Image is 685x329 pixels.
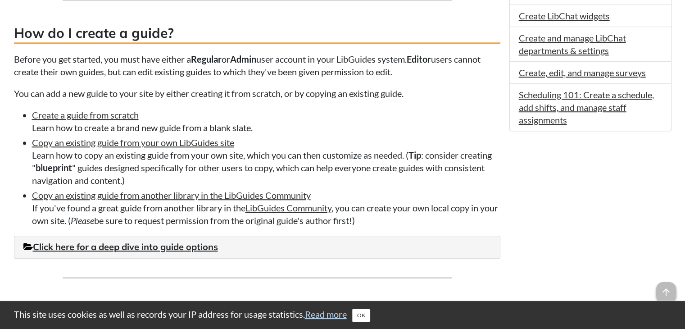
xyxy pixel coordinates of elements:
button: Close [352,309,370,322]
a: Read more [305,309,347,320]
a: Create a guide from scratch [32,110,139,120]
a: LibGuides Community [245,202,331,213]
span: arrow_upward [656,282,676,302]
li: Learn how to create a brand new guide from a blank slate. [32,109,500,134]
a: Copy an existing guide from your own LibGuides site [32,137,234,148]
a: Create, edit, and manage surveys [519,67,646,78]
a: Copy an existing guide from another library in the LibGuides Community [32,190,311,201]
strong: Regular [191,54,222,64]
strong: Tip [408,150,421,160]
a: Click here for a deep dive into guide options [23,241,218,252]
p: Before you get started, you must have either a or user account in your LibGuides system. users ca... [14,53,500,78]
a: Create LibChat widgets [519,10,610,21]
strong: Admin [230,54,256,64]
p: You can add a new guide to your site by either creating it from scratch, or by copying an existin... [14,87,500,100]
li: Learn how to copy an existing guide from your own site, which you can then customize as needed. (... [32,136,500,187]
h3: How do I create a guide? [14,23,500,44]
em: Please [71,215,94,226]
strong: blueprint [36,162,72,173]
a: arrow_upward [656,283,676,294]
div: This site uses cookies as well as records your IP address for usage statistics. [5,308,680,322]
li: If you've found a great guide from another library in the , you can create your own local copy in... [32,189,500,227]
strong: Editor [407,54,431,64]
a: Create and manage LibChat departments & settings [519,32,626,56]
a: Scheduling 101: Create a schedule, add shifts, and manage staff assignments [519,89,654,125]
